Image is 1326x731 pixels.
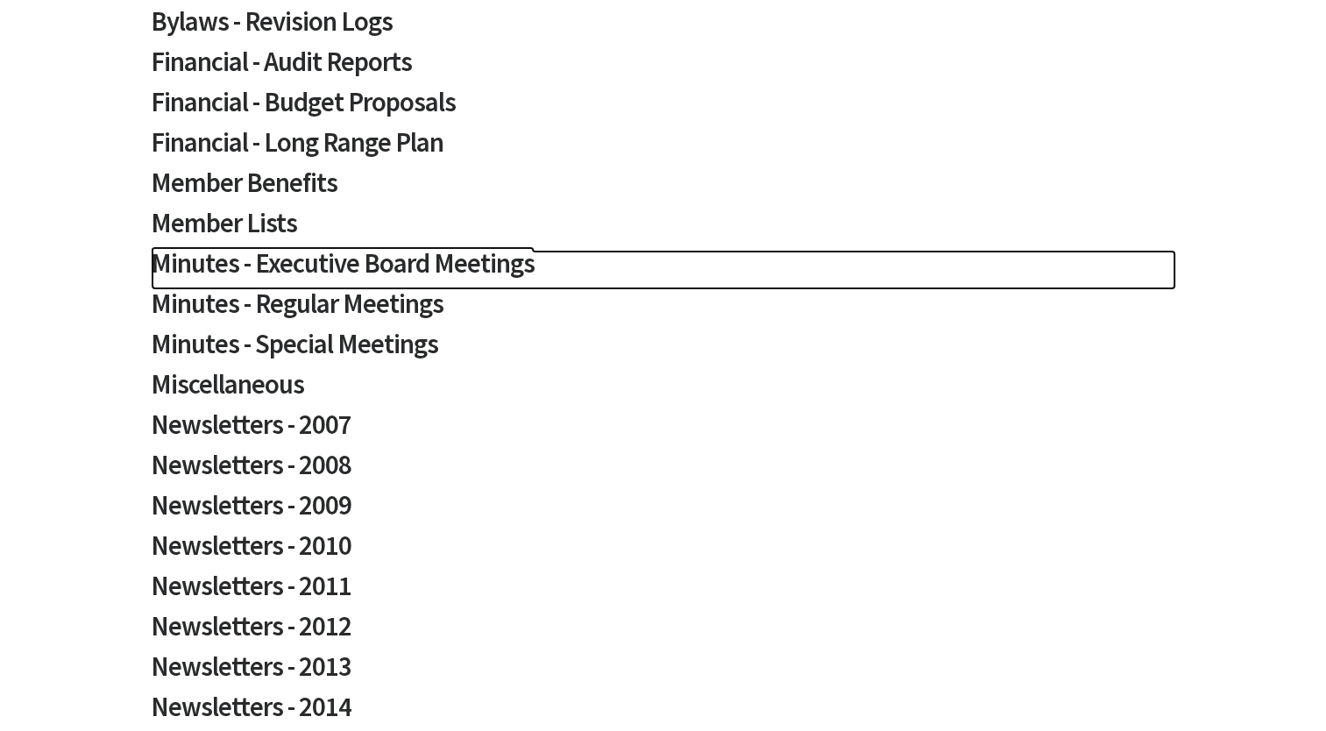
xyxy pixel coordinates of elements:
a: Newsletters - 2012 [151,613,1176,653]
a: Newsletters - 2010 [151,532,1176,572]
a: Minutes - Executive Board Meetings [151,250,1176,290]
a: Miscellaneous [151,371,1176,411]
a: Newsletters - 2007 [151,411,1176,451]
a: Newsletters - 2011 [151,572,1176,613]
a: Financial - Long Range Plan [151,129,1176,169]
a: Bylaws - Revision Logs [151,8,1176,48]
a: Member Lists [151,209,1176,250]
a: Newsletters - 2013 [151,653,1176,693]
a: Minutes - Special Meetings [151,330,1176,371]
a: Newsletters - 2009 [151,492,1176,532]
a: Financial - Budget Proposals [151,89,1176,129]
a: Newsletters - 2008 [151,451,1176,492]
a: Financial - Audit Reports [151,48,1176,89]
a: Member Benefits [151,169,1176,209]
a: Minutes - Regular Meetings [151,290,1176,330]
